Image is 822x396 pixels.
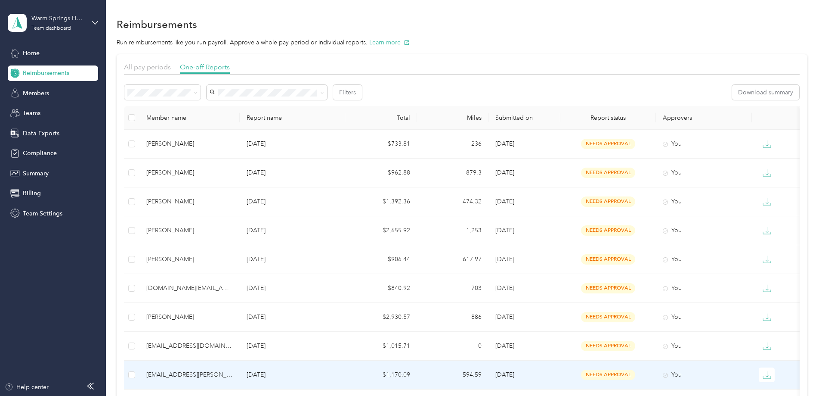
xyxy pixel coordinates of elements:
td: 236 [417,130,489,159]
div: [PERSON_NAME] [146,226,233,235]
p: [DATE] [247,139,338,149]
div: [PERSON_NAME] [146,139,233,149]
span: [DATE] [495,198,514,205]
span: Summary [23,169,49,178]
td: 703 [417,274,489,303]
span: All pay periods [124,63,171,71]
span: needs approval [581,254,635,264]
p: [DATE] [247,168,338,178]
td: $2,930.57 [345,303,417,332]
div: You [663,139,745,149]
div: [PERSON_NAME] [146,255,233,264]
th: Approvers [656,106,751,130]
span: Report status [567,114,649,122]
td: 879.3 [417,159,489,187]
span: [DATE] [495,256,514,263]
span: [DATE] [495,342,514,349]
td: 617.97 [417,245,489,274]
span: One-off Reports [180,63,230,71]
span: needs approval [581,225,635,235]
p: Run reimbursements like you run payroll. Approve a whole pay period or individual reports. [117,38,807,47]
div: Miles [424,114,482,122]
span: [DATE] [495,284,514,292]
p: [DATE] [247,197,338,206]
span: [DATE] [495,371,514,378]
span: [DATE] [495,313,514,321]
div: You [663,312,745,322]
div: [PERSON_NAME] [146,197,233,206]
span: [DATE] [495,169,514,176]
span: Team Settings [23,209,62,218]
iframe: Everlance-gr Chat Button Frame [774,348,822,396]
td: $733.81 [345,130,417,159]
p: [DATE] [247,226,338,235]
div: [EMAIL_ADDRESS][PERSON_NAME][DOMAIN_NAME] [146,370,233,380]
td: $1,392.36 [345,187,417,216]
div: Team dashboard [31,26,71,31]
div: Total [352,114,410,122]
button: Learn more [369,38,410,47]
td: 594.59 [417,361,489,390]
span: needs approval [581,370,635,380]
td: $2,655.92 [345,216,417,245]
div: [DOMAIN_NAME][EMAIL_ADDRESS][DOMAIN_NAME] [146,284,233,293]
p: [DATE] [247,341,338,351]
button: Download summary [732,85,799,100]
td: $1,015.71 [345,332,417,361]
span: needs approval [581,283,635,293]
td: $906.44 [345,245,417,274]
span: Home [23,49,40,58]
th: Report name [240,106,345,130]
th: Submitted on [488,106,560,130]
span: needs approval [581,196,635,206]
span: Reimbursements [23,69,69,78]
span: needs approval [581,341,635,351]
div: You [663,226,745,235]
span: needs approval [581,312,635,322]
span: Data Exports [23,129,59,138]
td: $962.88 [345,159,417,187]
div: You [663,197,745,206]
td: 886 [417,303,489,332]
span: [DATE] [495,227,514,234]
p: [DATE] [247,255,338,264]
span: [DATE] [495,140,514,147]
span: Teams [23,109,40,118]
td: 0 [417,332,489,361]
span: needs approval [581,139,635,149]
div: You [663,168,745,178]
span: Billing [23,189,41,198]
div: You [663,284,745,293]
button: Help center [5,383,49,392]
p: [DATE] [247,284,338,293]
div: You [663,255,745,264]
span: needs approval [581,168,635,178]
div: You [663,370,745,380]
p: [DATE] [247,312,338,322]
div: [PERSON_NAME] [146,168,233,178]
td: $1,170.09 [345,361,417,390]
td: 474.32 [417,187,489,216]
span: Members [23,89,49,98]
div: You [663,341,745,351]
div: Member name [146,114,233,122]
button: Filters [333,85,362,100]
p: [DATE] [247,370,338,380]
td: $840.92 [345,274,417,303]
span: Compliance [23,149,57,158]
div: [EMAIL_ADDRESS][DOMAIN_NAME] [146,341,233,351]
h1: Reimbursements [117,20,197,29]
td: 1,253 [417,216,489,245]
div: [PERSON_NAME] [146,312,233,322]
div: Warm Springs Home Health Inc [31,14,85,23]
th: Member name [139,106,240,130]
